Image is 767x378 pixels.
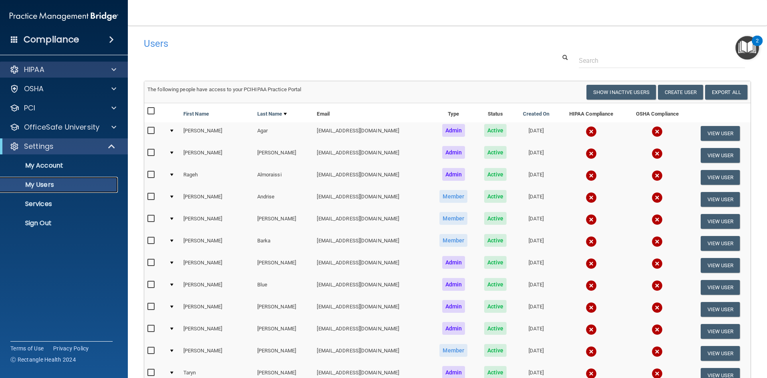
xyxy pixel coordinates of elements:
[652,192,663,203] img: cross.ca9f0e7f.svg
[180,342,254,364] td: [PERSON_NAME]
[314,103,431,122] th: Email
[625,103,690,122] th: OSHA Compliance
[10,84,116,94] a: OSHA
[652,148,663,159] img: cross.ca9f0e7f.svg
[735,36,759,60] button: Open Resource Center, 2 new notifications
[314,254,431,276] td: [EMAIL_ADDRESS][DOMAIN_NAME]
[586,126,597,137] img: cross.ca9f0e7f.svg
[701,192,740,207] button: View User
[314,166,431,188] td: [EMAIL_ADDRESS][DOMAIN_NAME]
[484,190,507,203] span: Active
[314,298,431,320] td: [EMAIL_ADDRESS][DOMAIN_NAME]
[515,276,558,298] td: [DATE]
[701,346,740,361] button: View User
[24,142,54,151] p: Settings
[314,144,431,166] td: [EMAIL_ADDRESS][DOMAIN_NAME]
[586,324,597,335] img: cross.ca9f0e7f.svg
[515,298,558,320] td: [DATE]
[476,103,515,122] th: Status
[515,342,558,364] td: [DATE]
[586,85,656,100] button: Show Inactive Users
[652,236,663,247] img: cross.ca9f0e7f.svg
[431,103,476,122] th: Type
[652,214,663,225] img: cross.ca9f0e7f.svg
[314,342,431,364] td: [EMAIL_ADDRESS][DOMAIN_NAME]
[314,276,431,298] td: [EMAIL_ADDRESS][DOMAIN_NAME]
[180,166,254,188] td: Rageh
[254,298,314,320] td: [PERSON_NAME]
[442,124,465,137] span: Admin
[183,109,209,119] a: First Name
[314,122,431,144] td: [EMAIL_ADDRESS][DOMAIN_NAME]
[442,146,465,159] span: Admin
[652,126,663,137] img: cross.ca9f0e7f.svg
[523,109,549,119] a: Created On
[10,65,116,74] a: HIPAA
[442,256,465,269] span: Admin
[180,254,254,276] td: [PERSON_NAME]
[558,103,624,122] th: HIPAA Compliance
[439,344,467,357] span: Member
[5,200,114,208] p: Services
[484,124,507,137] span: Active
[5,181,114,189] p: My Users
[701,214,740,229] button: View User
[314,232,431,254] td: [EMAIL_ADDRESS][DOMAIN_NAME]
[254,122,314,144] td: Agar
[24,65,44,74] p: HIPAA
[254,276,314,298] td: Blue
[180,298,254,320] td: [PERSON_NAME]
[515,122,558,144] td: [DATE]
[579,53,745,68] input: Search
[652,302,663,313] img: cross.ca9f0e7f.svg
[254,232,314,254] td: Barka
[439,190,467,203] span: Member
[701,170,740,185] button: View User
[439,212,467,225] span: Member
[10,8,118,24] img: PMB logo
[24,103,35,113] p: PCI
[10,103,116,113] a: PCI
[515,166,558,188] td: [DATE]
[254,254,314,276] td: [PERSON_NAME]
[484,322,507,335] span: Active
[658,85,703,100] button: Create User
[314,188,431,210] td: [EMAIL_ADDRESS][DOMAIN_NAME]
[586,170,597,181] img: cross.ca9f0e7f.svg
[442,300,465,313] span: Admin
[756,41,759,51] div: 2
[515,144,558,166] td: [DATE]
[586,258,597,269] img: cross.ca9f0e7f.svg
[254,342,314,364] td: [PERSON_NAME]
[254,210,314,232] td: [PERSON_NAME]
[586,214,597,225] img: cross.ca9f0e7f.svg
[147,86,302,92] span: The following people have access to your PCIHIPAA Practice Portal
[24,34,79,45] h4: Compliance
[10,122,116,132] a: OfficeSafe University
[439,234,467,247] span: Member
[701,148,740,163] button: View User
[10,356,76,364] span: Ⓒ Rectangle Health 2024
[586,236,597,247] img: cross.ca9f0e7f.svg
[586,148,597,159] img: cross.ca9f0e7f.svg
[515,320,558,342] td: [DATE]
[701,126,740,141] button: View User
[484,278,507,291] span: Active
[442,278,465,291] span: Admin
[586,346,597,357] img: cross.ca9f0e7f.svg
[442,168,465,181] span: Admin
[652,258,663,269] img: cross.ca9f0e7f.svg
[652,170,663,181] img: cross.ca9f0e7f.svg
[515,188,558,210] td: [DATE]
[484,146,507,159] span: Active
[652,280,663,291] img: cross.ca9f0e7f.svg
[586,280,597,291] img: cross.ca9f0e7f.svg
[314,210,431,232] td: [EMAIL_ADDRESS][DOMAIN_NAME]
[24,122,99,132] p: OfficeSafe University
[180,210,254,232] td: [PERSON_NAME]
[5,162,114,170] p: My Account
[701,302,740,317] button: View User
[701,280,740,295] button: View User
[5,219,114,227] p: Sign Out
[257,109,287,119] a: Last Name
